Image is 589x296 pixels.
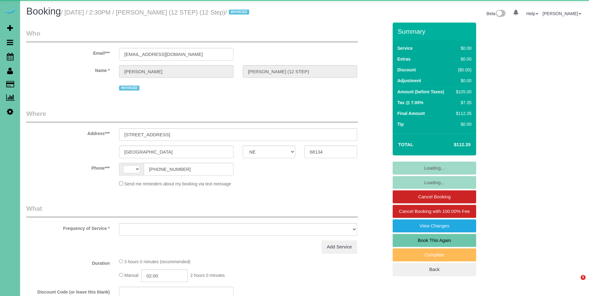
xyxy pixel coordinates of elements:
[398,28,473,35] h3: Summary
[398,142,413,147] strong: Total
[397,78,421,84] label: Adjustment
[454,56,472,62] div: $0.00
[229,10,249,15] span: INVOICED
[119,86,139,91] span: INVOICED
[61,9,251,16] small: / [DATE] / 2:30PM / [PERSON_NAME] (12 STEP) (12 Step)
[397,45,413,51] label: Service
[22,65,114,74] label: Name *
[454,99,472,106] div: $7.35
[454,110,472,116] div: $112.35
[393,190,476,203] a: Cancel Booking
[22,223,114,231] label: Frequency of Service *
[454,89,472,95] div: $105.00
[435,142,471,147] h4: $112.35
[526,11,538,16] a: Help
[397,121,404,127] label: Tip
[26,109,358,123] legend: Where
[399,209,470,214] span: Cancel Booking with 100.00% Fee
[454,45,472,51] div: $0.00
[393,205,476,218] a: Cancel Booking with 100.00% Fee
[397,67,416,73] label: Discount
[225,9,251,16] span: /
[22,258,114,266] label: Duration
[26,6,61,17] span: Booking
[190,273,225,278] span: 2 hours 0 minutes
[124,259,190,264] span: 3 hours 0 minutes (recommended)
[124,181,231,186] span: Send me reminders about my booking via text message
[397,56,411,62] label: Extras
[487,11,506,16] a: Beta
[26,29,358,43] legend: Who
[454,67,472,73] div: ($0.00)
[454,78,472,84] div: $0.00
[393,234,476,247] a: Book This Again
[26,204,358,218] legend: What
[397,110,425,116] label: Final Amount
[322,240,357,253] a: Add Service
[22,287,114,295] label: Discount Code (or leave this blank)
[397,89,444,95] label: Amount (before Taxes)
[393,263,476,276] a: Back
[124,273,139,278] span: Manual
[568,275,583,290] iframe: Intercom live chat
[393,219,476,232] a: View Changes
[454,121,472,127] div: $0.00
[543,11,581,16] a: [PERSON_NAME]
[4,6,16,15] img: Automaid Logo
[397,99,423,106] label: Tax @ 7.00%
[581,275,586,280] span: 5
[495,10,506,18] img: New interface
